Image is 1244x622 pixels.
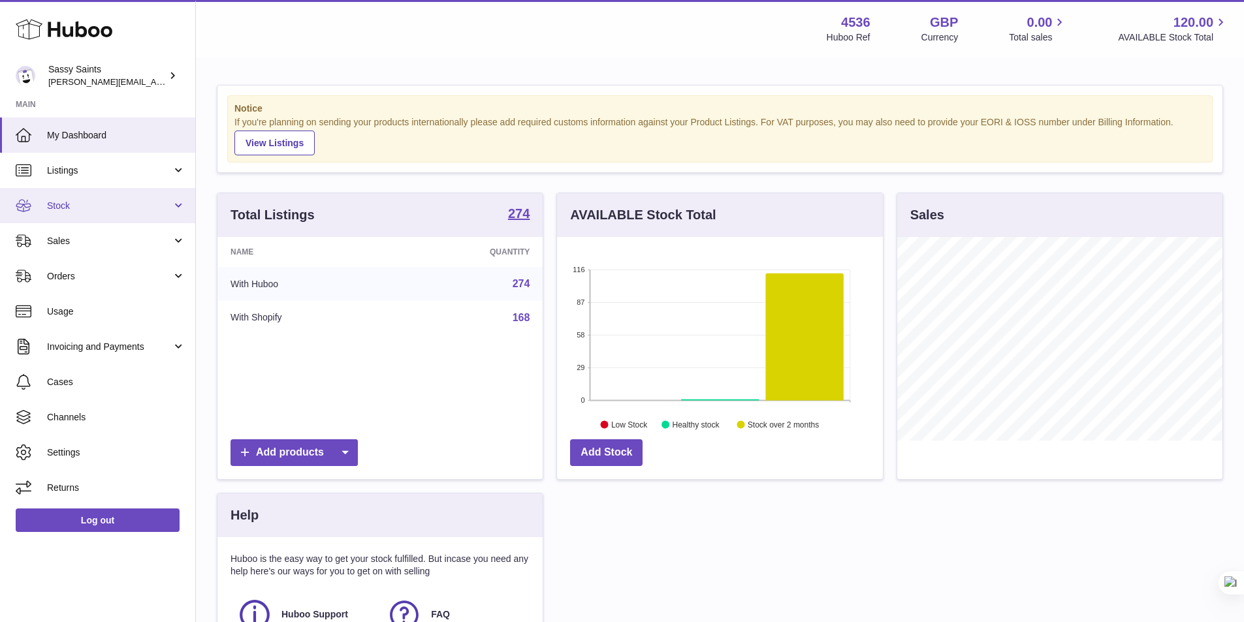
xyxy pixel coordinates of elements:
[16,66,35,86] img: ramey@sassysaints.com
[1009,14,1067,44] a: 0.00 Total sales
[48,76,262,87] span: [PERSON_NAME][EMAIL_ADDRESS][DOMAIN_NAME]
[48,63,166,88] div: Sassy Saints
[921,31,959,44] div: Currency
[231,206,315,224] h3: Total Listings
[234,102,1205,115] strong: Notice
[231,553,530,578] p: Huboo is the easy way to get your stock fulfilled. But incase you need any help here's our ways f...
[47,200,172,212] span: Stock
[231,506,259,524] h3: Help
[1027,14,1053,31] span: 0.00
[508,207,530,220] strong: 274
[234,116,1205,155] div: If you're planning on sending your products internationally please add required customs informati...
[513,312,530,323] a: 168
[748,420,819,429] text: Stock over 2 months
[577,364,585,371] text: 29
[217,237,393,267] th: Name
[234,131,315,155] a: View Listings
[930,14,958,31] strong: GBP
[217,301,393,335] td: With Shopify
[1118,31,1228,44] span: AVAILABLE Stock Total
[577,298,585,306] text: 87
[47,129,185,142] span: My Dashboard
[47,376,185,388] span: Cases
[910,206,944,224] h3: Sales
[47,482,185,494] span: Returns
[47,164,172,177] span: Listings
[16,508,180,532] a: Log out
[47,270,172,283] span: Orders
[47,446,185,459] span: Settings
[47,341,172,353] span: Invoicing and Payments
[393,237,543,267] th: Quantity
[1173,14,1213,31] span: 120.00
[570,206,716,224] h3: AVAILABLE Stock Total
[1118,14,1228,44] a: 120.00 AVAILABLE Stock Total
[673,420,720,429] text: Healthy stock
[577,331,585,339] text: 58
[841,14,870,31] strong: 4536
[47,305,185,318] span: Usage
[508,207,530,223] a: 274
[573,266,584,273] text: 116
[827,31,870,44] div: Huboo Ref
[47,235,172,247] span: Sales
[231,439,358,466] a: Add products
[1009,31,1067,44] span: Total sales
[217,267,393,301] td: With Huboo
[611,420,648,429] text: Low Stock
[431,608,450,621] span: FAQ
[47,411,185,424] span: Channels
[281,608,348,621] span: Huboo Support
[570,439,643,466] a: Add Stock
[513,278,530,289] a: 274
[581,396,585,404] text: 0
